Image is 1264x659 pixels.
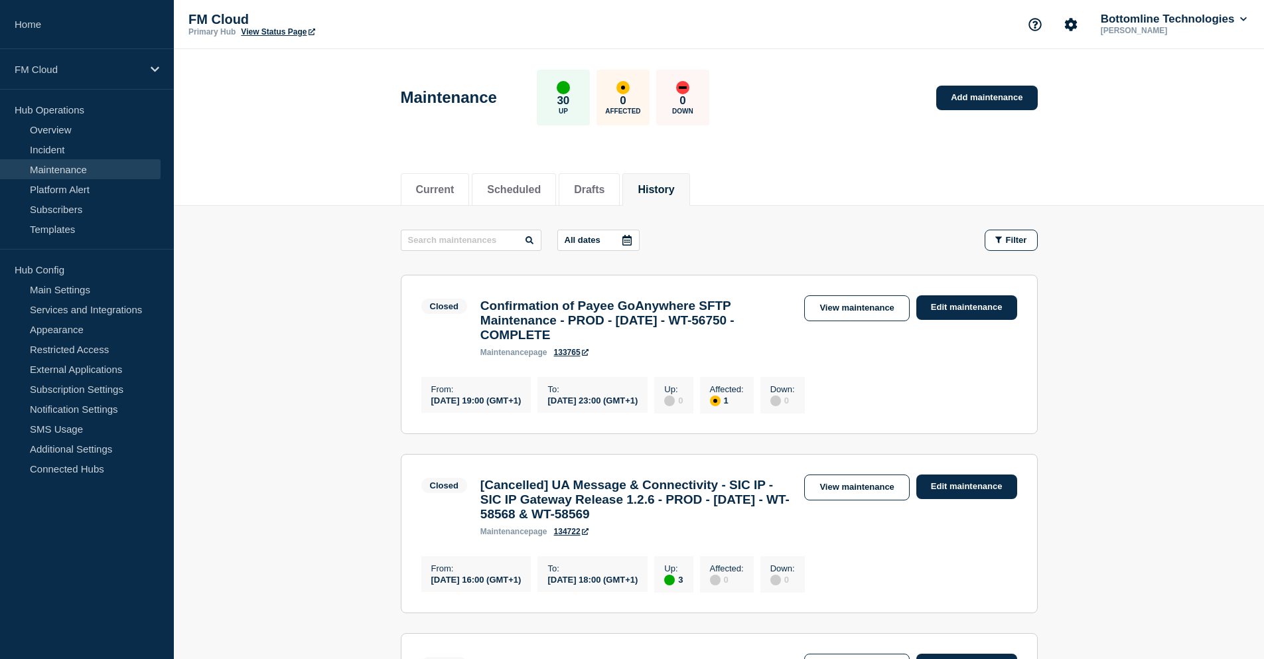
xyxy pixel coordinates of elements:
[710,573,744,585] div: 0
[431,573,522,585] div: [DATE] 16:00 (GMT+1)
[1006,235,1027,245] span: Filter
[916,295,1017,320] a: Edit maintenance
[664,384,683,394] p: Up :
[431,394,522,405] div: [DATE] 19:00 (GMT+1)
[770,396,781,406] div: disabled
[616,81,630,94] div: affected
[241,27,315,37] a: View Status Page
[480,478,792,522] h3: [Cancelled] UA Message & Connectivity - SIC IP - SIC IP Gateway Release 1.2.6 - PROD - [DATE] - W...
[1098,13,1249,26] button: Bottomline Technologies
[710,396,721,406] div: affected
[430,301,458,311] div: Closed
[557,230,640,251] button: All dates
[480,348,547,357] p: page
[430,480,458,490] div: Closed
[664,396,675,406] div: disabled
[804,295,909,321] a: View maintenance
[487,184,541,196] button: Scheduled
[480,348,529,357] span: maintenance
[401,230,541,251] input: Search maintenances
[480,527,529,536] span: maintenance
[804,475,909,500] a: View maintenance
[770,573,795,585] div: 0
[638,184,674,196] button: History
[547,573,638,585] div: [DATE] 18:00 (GMT+1)
[664,575,675,585] div: up
[985,230,1038,251] button: Filter
[15,64,142,75] p: FM Cloud
[620,94,626,108] p: 0
[679,94,685,108] p: 0
[547,394,638,405] div: [DATE] 23:00 (GMT+1)
[710,563,744,573] p: Affected :
[664,563,683,573] p: Up :
[1057,11,1085,38] button: Account settings
[401,88,497,107] h1: Maintenance
[916,475,1017,499] a: Edit maintenance
[431,563,522,573] p: From :
[547,563,638,573] p: To :
[770,575,781,585] div: disabled
[672,108,693,115] p: Down
[770,384,795,394] p: Down :
[416,184,455,196] button: Current
[664,573,683,585] div: 3
[557,81,570,94] div: up
[431,384,522,394] p: From :
[554,527,589,536] a: 134722
[770,563,795,573] p: Down :
[770,394,795,406] div: 0
[188,12,454,27] p: FM Cloud
[559,108,568,115] p: Up
[480,527,547,536] p: page
[710,384,744,394] p: Affected :
[710,575,721,585] div: disabled
[605,108,640,115] p: Affected
[554,348,589,357] a: 133765
[188,27,236,37] p: Primary Hub
[565,235,600,245] p: All dates
[547,384,638,394] p: To :
[557,94,569,108] p: 30
[480,299,792,342] h3: Confirmation of Payee GoAnywhere SFTP Maintenance - PROD - [DATE] - WT-56750 - COMPLETE
[710,394,744,406] div: 1
[664,394,683,406] div: 0
[676,81,689,94] div: down
[574,184,604,196] button: Drafts
[936,86,1037,110] a: Add maintenance
[1021,11,1049,38] button: Support
[1098,26,1236,35] p: [PERSON_NAME]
